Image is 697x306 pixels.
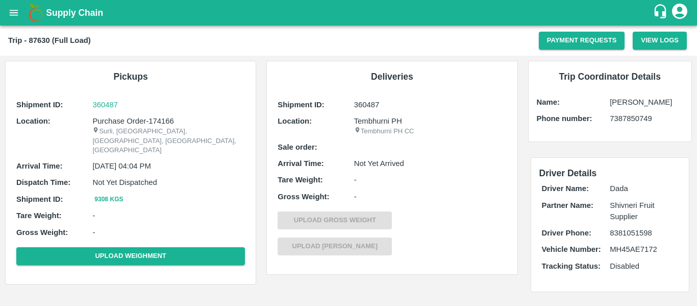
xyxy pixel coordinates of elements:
b: Shipment ID: [278,101,325,109]
p: Not Yet Arrived [354,158,507,169]
p: - [92,210,245,221]
span: Driver Details [539,168,597,178]
b: Name: [537,98,560,106]
div: account of current user [670,2,689,23]
h6: Pickups [14,69,247,84]
b: Tare Weight: [278,176,323,184]
button: open drawer [2,1,26,25]
button: View Logs [633,32,687,50]
b: Sale order: [278,143,317,151]
b: Phone number: [537,114,592,123]
p: Disabled [610,261,678,272]
button: Payment Requests [539,32,625,50]
h6: Deliveries [275,69,509,84]
b: Partner Name: [542,201,593,209]
p: 8381051598 [610,227,678,239]
b: Dispatch Time: [16,178,70,186]
b: Driver Name: [542,184,589,193]
p: Tembhurni PH CC [354,127,507,136]
p: - [354,174,507,185]
b: Location: [278,117,312,125]
b: Shipment ID: [16,101,63,109]
b: Arrival Time: [278,159,323,168]
p: Not Yet Dispatched [92,177,245,188]
b: Tare Weight: [16,211,62,220]
p: Tembhurni PH [354,115,507,127]
p: Purchase Order-174166 [92,115,245,127]
p: 7387850749 [610,113,683,124]
p: Surli, [GEOGRAPHIC_DATA], [GEOGRAPHIC_DATA], [GEOGRAPHIC_DATA], [GEOGRAPHIC_DATA] [92,127,245,155]
b: Location: [16,117,51,125]
b: Tracking Status: [542,262,601,270]
h6: Trip Coordinator Details [537,69,684,84]
b: Driver Phone: [542,229,591,237]
p: - [92,227,245,238]
img: logo [26,3,46,23]
b: Shipment ID: [16,195,63,203]
b: Trip - 87630 (Full Load) [8,36,91,44]
p: 360487 [354,99,507,110]
button: 9308 Kgs [92,194,125,205]
p: - [354,191,507,202]
b: Vehicle Number: [542,245,601,253]
p: Dada [610,183,678,194]
a: Supply Chain [46,6,653,20]
b: Supply Chain [46,8,103,18]
div: customer-support [653,4,670,22]
b: Gross Weight: [16,228,68,237]
p: [DATE] 04:04 PM [92,160,245,172]
p: Shivneri Fruit Supplier [610,200,678,223]
b: Arrival Time: [16,162,62,170]
button: Upload Weighment [16,247,245,265]
p: [PERSON_NAME] [610,97,683,108]
p: MH45AE7172 [610,244,678,255]
a: 360487 [92,99,245,110]
b: Gross Weight: [278,193,329,201]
